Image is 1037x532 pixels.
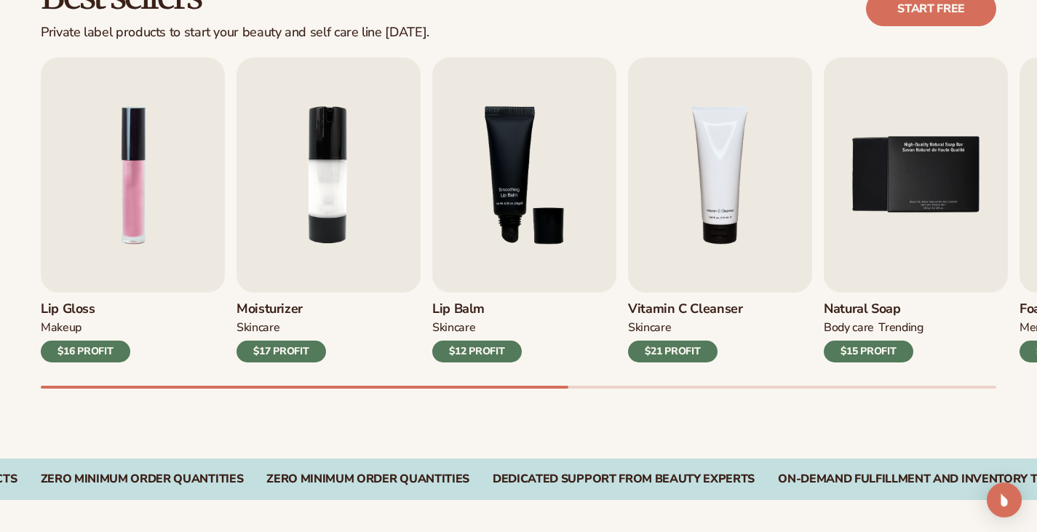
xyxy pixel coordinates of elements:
div: Dedicated Support From Beauty Experts [493,472,755,486]
h3: Lip Gloss [41,301,130,317]
div: $12 PROFIT [432,341,522,362]
h3: Vitamin C Cleanser [628,301,743,317]
a: 4 / 9 [628,57,812,362]
h3: Lip Balm [432,301,522,317]
a: 3 / 9 [432,57,616,362]
div: BODY Care [824,320,874,336]
a: 2 / 9 [237,57,421,362]
div: SKINCARE [237,320,279,336]
div: $16 PROFIT [41,341,130,362]
div: SKINCARE [432,320,475,336]
div: Zero Minimum Order QuantitieS [266,472,469,486]
div: $21 PROFIT [628,341,718,362]
h3: Natural Soap [824,301,923,317]
div: Zero Minimum Order QuantitieS [41,472,244,486]
div: Skincare [628,320,671,336]
h3: Moisturizer [237,301,326,317]
div: Open Intercom Messenger [987,483,1022,517]
div: TRENDING [878,320,923,336]
a: 1 / 9 [41,57,225,362]
div: $15 PROFIT [824,341,913,362]
div: Private label products to start your beauty and self care line [DATE]. [41,25,429,41]
div: MAKEUP [41,320,82,336]
div: $17 PROFIT [237,341,326,362]
a: 5 / 9 [824,57,1008,362]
